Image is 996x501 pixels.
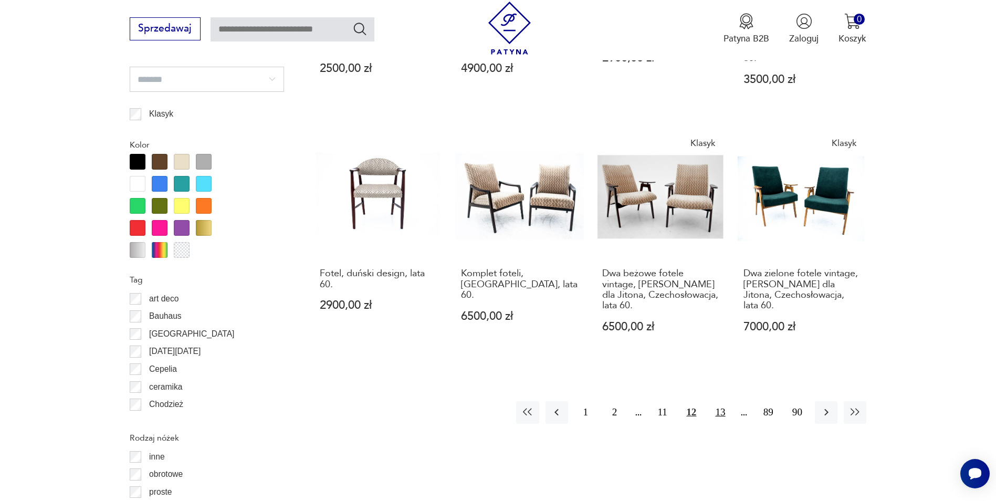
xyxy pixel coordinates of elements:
p: Patyna B2B [724,33,769,45]
p: Koszyk [838,33,866,45]
a: Ikona medaluPatyna B2B [724,13,769,45]
p: 7000,00 zł [743,321,861,332]
p: 6500,00 zł [602,321,719,332]
button: Szukaj [352,21,368,36]
a: Fotel, duński design, lata 60.Fotel, duński design, lata 60.2900,00 zł [314,130,443,357]
button: 89 [757,401,780,424]
p: 6500,00 zł [461,311,578,322]
p: [DATE][DATE] [149,345,201,358]
button: 13 [709,401,731,424]
p: art deco [149,292,179,306]
img: Ikona medalu [738,13,754,29]
h3: Fotel, [GEOGRAPHIC_DATA], lata 60. [743,32,861,64]
a: KlasykDwa beżowe fotele vintage, Jaroslav Šmídek dla Jitona, Czechosłowacja, lata 60.Dwa beżowe f... [596,130,725,357]
h3: Dwa beżowe fotele vintage, [PERSON_NAME] dla Jitona, Czechosłowacja, lata 60. [602,268,719,311]
p: Chodzież [149,398,183,411]
img: Patyna - sklep z meblami i dekoracjami vintage [483,2,536,55]
p: 2900,00 zł [602,53,719,64]
p: proste [149,485,172,499]
div: 0 [854,14,865,25]
p: Cepelia [149,362,177,376]
p: inne [149,450,164,464]
p: Kolor [130,138,284,152]
h3: Dwa zielone fotele vintage, [PERSON_NAME] dla Jitona, Czechosłowacja, lata 60. [743,268,861,311]
img: Ikonka użytkownika [796,13,812,29]
h3: Fotel, duński design, lata 60. [320,268,437,290]
p: 2900,00 zł [320,300,437,311]
a: Komplet foteli, Polska, lata 60.Komplet foteli, [GEOGRAPHIC_DATA], lata 60.6500,00 zł [455,130,584,357]
button: 11 [651,401,674,424]
p: Rodzaj nóżek [130,431,284,445]
p: 4900,00 zł [461,63,578,74]
p: ceramika [149,380,182,394]
button: Sprzedawaj [130,17,201,40]
button: Patyna B2B [724,13,769,45]
img: Ikona koszyka [844,13,861,29]
button: 1 [574,401,597,424]
iframe: Smartsupp widget button [960,459,990,488]
a: KlasykDwa zielone fotele vintage, Jaroslav Šmídek dla Jitona, Czechosłowacja, lata 60.Dwa zielone... [738,130,866,357]
button: 12 [680,401,703,424]
p: Zaloguj [789,33,819,45]
p: Tag [130,273,284,287]
h3: Komplet foteli, [GEOGRAPHIC_DATA], lata 60. [461,268,578,300]
button: 2 [603,401,626,424]
button: 90 [786,401,809,424]
a: Sprzedawaj [130,25,201,34]
p: 3500,00 zł [743,74,861,85]
p: Klasyk [149,107,173,121]
button: Zaloguj [789,13,819,45]
p: 2500,00 zł [320,63,437,74]
button: 0Koszyk [838,13,866,45]
p: Bauhaus [149,309,182,323]
p: [GEOGRAPHIC_DATA] [149,327,234,341]
p: obrotowe [149,467,183,481]
p: Ćmielów [149,415,181,429]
